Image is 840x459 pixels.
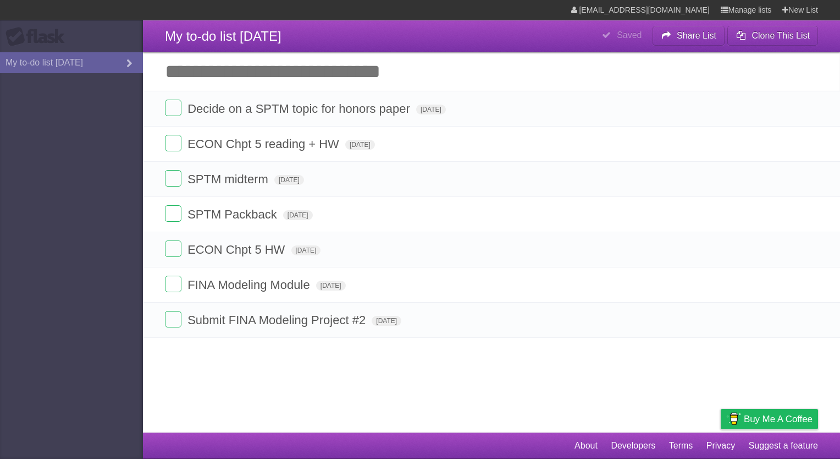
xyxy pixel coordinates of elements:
[749,435,818,456] a: Suggest a feature
[669,435,693,456] a: Terms
[372,316,401,326] span: [DATE]
[5,27,71,47] div: Flask
[165,135,181,151] label: Done
[721,409,818,429] a: Buy me a coffee
[187,102,413,116] span: Decide on a SPTM topic for honors paper
[187,313,368,327] span: Submit FINA Modeling Project #2
[274,175,304,185] span: [DATE]
[345,140,375,150] span: [DATE]
[187,172,271,186] span: SPTM midterm
[611,435,655,456] a: Developers
[416,105,446,114] span: [DATE]
[165,241,181,257] label: Done
[165,170,181,187] label: Done
[653,26,725,46] button: Share List
[316,281,346,291] span: [DATE]
[165,29,281,43] span: My to-do list [DATE]
[283,210,313,220] span: [DATE]
[744,409,813,429] span: Buy me a coffee
[291,245,321,255] span: [DATE]
[187,137,342,151] span: ECON Chpt 5 reading + HW
[727,26,818,46] button: Clone This List
[165,100,181,116] label: Done
[165,311,181,327] label: Done
[187,207,280,221] span: SPTM Packback
[726,409,741,428] img: Buy me a coffee
[187,243,288,256] span: ECON Chpt 5 HW
[165,276,181,292] label: Done
[165,205,181,222] label: Done
[677,31,716,40] b: Share List
[187,278,313,292] span: FINA Modeling Module
[706,435,735,456] a: Privacy
[617,30,642,40] b: Saved
[574,435,598,456] a: About
[751,31,810,40] b: Clone This List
